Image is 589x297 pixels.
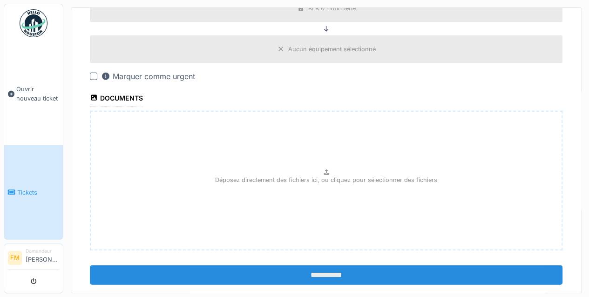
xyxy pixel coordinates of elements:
li: FM [8,251,22,265]
div: Aucun équipement sélectionné [288,45,376,54]
div: RLR 0 -Infirmerie [308,4,356,13]
div: Demandeur [26,248,59,255]
span: Tickets [17,188,59,197]
li: [PERSON_NAME] [26,248,59,268]
div: Documents [90,91,143,107]
a: Tickets [4,145,63,239]
p: Déposez directement des fichiers ici, ou cliquez pour sélectionner des fichiers [215,175,437,184]
a: FM Demandeur[PERSON_NAME] [8,248,59,270]
span: Ouvrir nouveau ticket [16,85,59,102]
a: Ouvrir nouveau ticket [4,42,63,145]
div: Marquer comme urgent [101,71,195,82]
img: Badge_color-CXgf-gQk.svg [20,9,47,37]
